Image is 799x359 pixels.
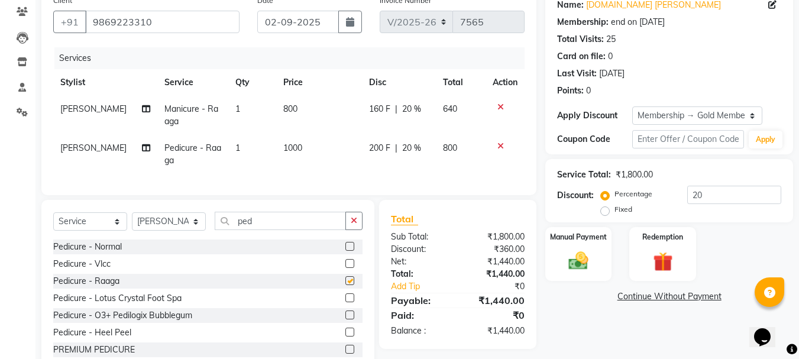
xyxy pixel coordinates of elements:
[53,11,86,33] button: +91
[382,231,458,243] div: Sub Total:
[608,50,613,63] div: 0
[382,325,458,337] div: Balance :
[164,143,221,166] span: Pedicure - Raaga
[471,280,534,293] div: ₹0
[606,33,616,46] div: 25
[402,103,421,115] span: 20 %
[53,258,111,270] div: Pedicure - Vlcc
[586,85,591,97] div: 0
[548,290,791,303] a: Continue Without Payment
[369,142,390,154] span: 200 F
[557,16,609,28] div: Membership:
[632,130,744,148] input: Enter Offer / Coupon Code
[642,232,683,242] label: Redemption
[215,212,346,230] input: Search or Scan
[362,69,436,96] th: Disc
[443,104,457,114] span: 640
[53,241,122,253] div: Pedicure - Normal
[54,47,533,69] div: Services
[53,344,135,356] div: PREMIUM PEDICURE
[235,143,240,153] span: 1
[486,69,525,96] th: Action
[164,104,218,127] span: Manicure - Raaga
[458,243,533,255] div: ₹360.00
[458,255,533,268] div: ₹1,440.00
[391,213,418,225] span: Total
[283,104,297,114] span: 800
[557,85,584,97] div: Points:
[402,142,421,154] span: 20 %
[382,308,458,322] div: Paid:
[60,104,127,114] span: [PERSON_NAME]
[458,268,533,280] div: ₹1,440.00
[614,189,652,199] label: Percentage
[53,292,182,305] div: Pedicure - Lotus Crystal Foot Spa
[557,169,611,181] div: Service Total:
[458,231,533,243] div: ₹1,800.00
[382,293,458,308] div: Payable:
[557,133,632,145] div: Coupon Code
[53,309,192,322] div: Pedicure - O3+ Pedilogix Bubblegum
[395,103,397,115] span: |
[60,143,127,153] span: [PERSON_NAME]
[53,326,131,339] div: Pedicure - Heel Peel
[562,250,594,272] img: _cash.svg
[85,11,240,33] input: Search by Name/Mobile/Email/Code
[550,232,607,242] label: Manual Payment
[235,104,240,114] span: 1
[557,189,594,202] div: Discount:
[557,109,632,122] div: Apply Discount
[557,33,604,46] div: Total Visits:
[369,103,390,115] span: 160 F
[276,69,363,96] th: Price
[382,243,458,255] div: Discount:
[647,250,679,274] img: _gift.svg
[611,16,665,28] div: end on [DATE]
[458,293,533,308] div: ₹1,440.00
[53,275,119,287] div: Pedicure - Raaga
[599,67,625,80] div: [DATE]
[749,131,782,148] button: Apply
[53,69,157,96] th: Stylist
[458,325,533,337] div: ₹1,440.00
[616,169,653,181] div: ₹1,800.00
[283,143,302,153] span: 1000
[749,312,787,347] iframe: chat widget
[382,255,458,268] div: Net:
[228,69,276,96] th: Qty
[157,69,229,96] th: Service
[557,67,597,80] div: Last Visit:
[395,142,397,154] span: |
[436,69,486,96] th: Total
[382,268,458,280] div: Total:
[614,204,632,215] label: Fixed
[443,143,457,153] span: 800
[557,50,606,63] div: Card on file:
[458,308,533,322] div: ₹0
[382,280,470,293] a: Add Tip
